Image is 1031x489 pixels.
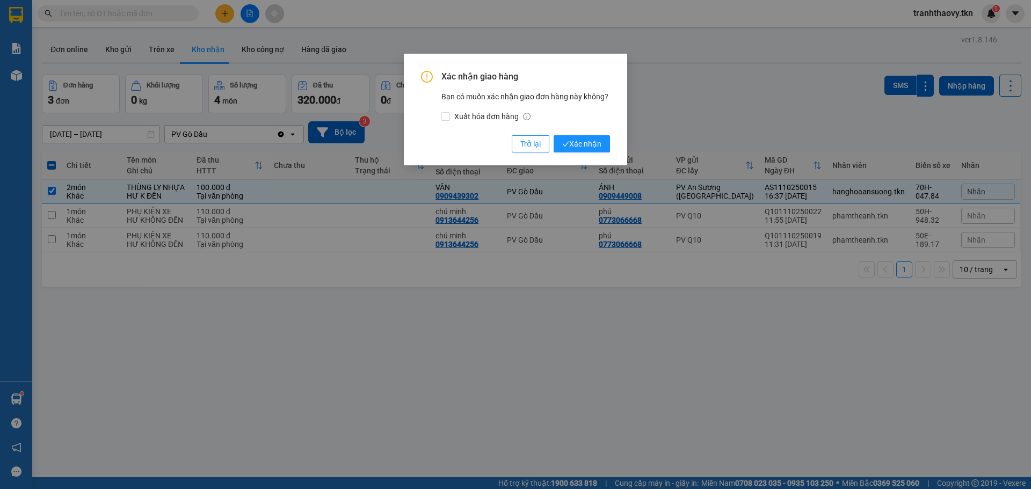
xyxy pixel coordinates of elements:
[450,111,535,122] span: Xuất hóa đơn hàng
[520,138,541,150] span: Trở lại
[512,135,549,152] button: Trở lại
[562,138,601,150] span: Xác nhận
[562,141,569,148] span: check
[441,91,610,122] div: Bạn có muốn xác nhận giao đơn hàng này không?
[441,71,610,83] span: Xác nhận giao hàng
[523,113,531,120] span: info-circle
[554,135,610,152] button: checkXác nhận
[421,71,433,83] span: exclamation-circle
